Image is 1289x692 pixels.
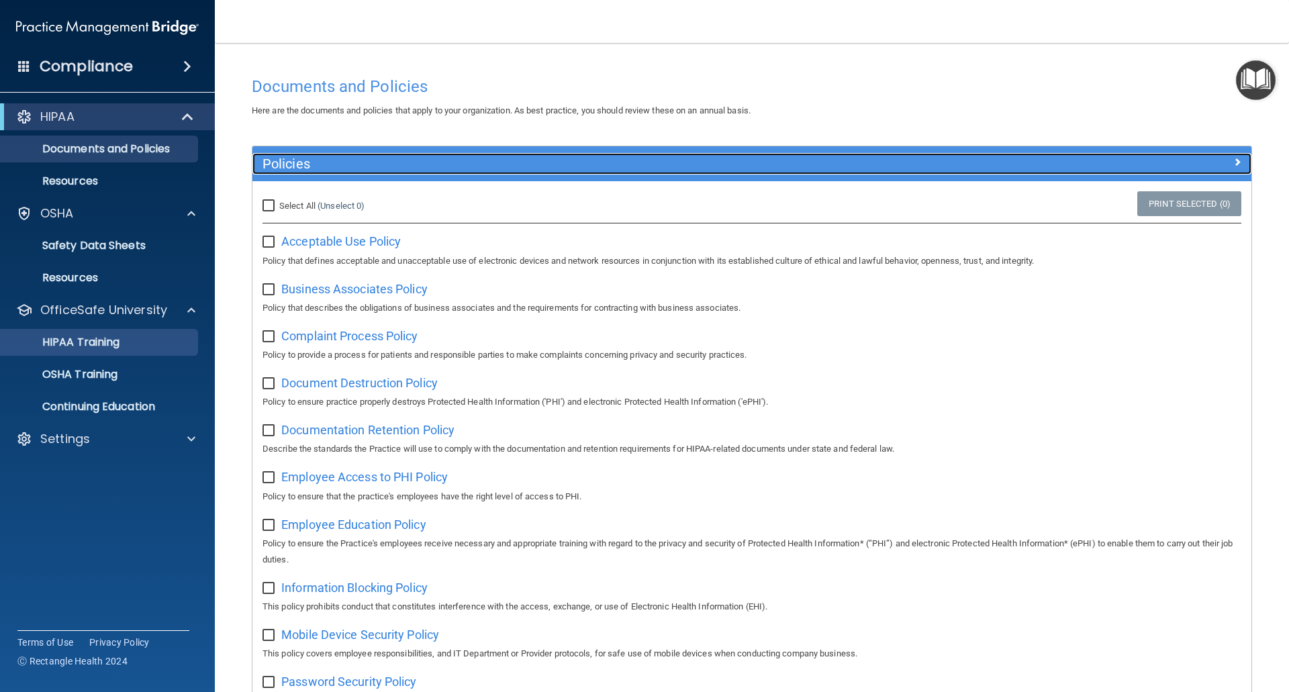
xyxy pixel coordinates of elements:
p: HIPAA [40,109,75,125]
span: Select All [279,201,316,211]
img: PMB logo [16,14,199,41]
a: Terms of Use [17,636,73,649]
a: Privacy Policy [89,636,150,649]
p: OSHA [40,205,74,221]
p: Policy that defines acceptable and unacceptable use of electronic devices and network resources i... [262,253,1241,269]
span: Mobile Device Security Policy [281,628,439,642]
span: Password Security Policy [281,675,416,689]
p: Describe the standards the Practice will use to comply with the documentation and retention requi... [262,441,1241,457]
p: Policy to provide a process for patients and responsible parties to make complaints concerning pr... [262,347,1241,363]
a: HIPAA [16,109,195,125]
h4: Compliance [40,57,133,76]
span: Complaint Process Policy [281,329,418,343]
p: Resources [9,175,192,188]
p: Policy that describes the obligations of business associates and the requirements for contracting... [262,300,1241,316]
h5: Policies [262,156,992,171]
p: Resources [9,271,192,285]
button: Open Resource Center [1236,60,1276,100]
span: Ⓒ Rectangle Health 2024 [17,654,128,668]
p: HIPAA Training [9,336,120,349]
p: This policy covers employee responsibilities, and IT Department or Provider protocols, for safe u... [262,646,1241,662]
p: Safety Data Sheets [9,239,192,252]
a: OSHA [16,205,195,221]
span: Employee Education Policy [281,517,426,532]
a: Print Selected (0) [1137,191,1241,216]
p: Policy to ensure the Practice's employees receive necessary and appropriate training with regard ... [262,536,1241,568]
a: (Unselect 0) [318,201,365,211]
p: Policy to ensure that the practice's employees have the right level of access to PHI. [262,489,1241,505]
p: Documents and Policies [9,142,192,156]
span: Business Associates Policy [281,282,428,296]
p: Settings [40,431,90,447]
p: Policy to ensure practice properly destroys Protected Health Information ('PHI') and electronic P... [262,394,1241,410]
h4: Documents and Policies [252,78,1252,95]
a: OfficeSafe University [16,302,195,318]
span: Acceptable Use Policy [281,234,401,248]
span: Here are the documents and policies that apply to your organization. As best practice, you should... [252,105,751,115]
span: Information Blocking Policy [281,581,428,595]
p: OfficeSafe University [40,302,167,318]
a: Settings [16,431,195,447]
p: Continuing Education [9,400,192,413]
span: Employee Access to PHI Policy [281,470,448,484]
span: Documentation Retention Policy [281,423,455,437]
span: Document Destruction Policy [281,376,438,390]
p: This policy prohibits conduct that constitutes interference with the access, exchange, or use of ... [262,599,1241,615]
a: Policies [262,153,1241,175]
input: Select All (Unselect 0) [262,201,278,211]
p: OSHA Training [9,368,117,381]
